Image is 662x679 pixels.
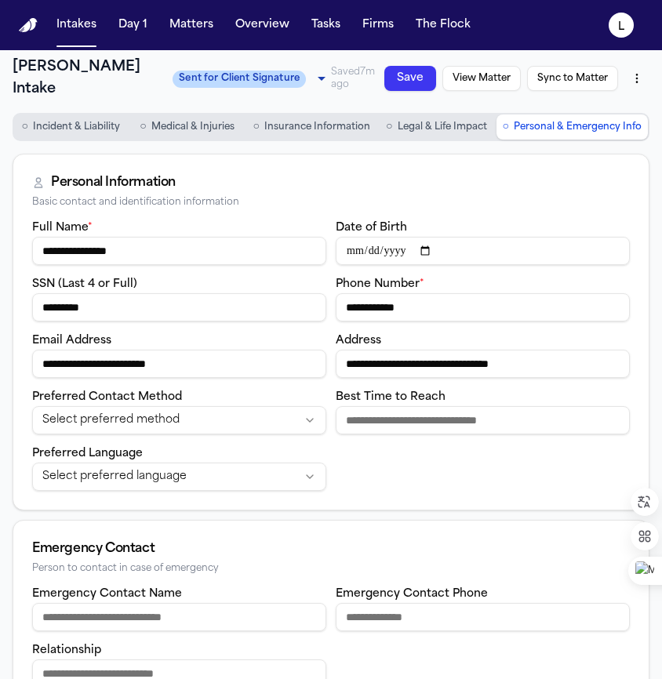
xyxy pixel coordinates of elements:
[336,603,630,631] input: Emergency contact phone
[398,121,487,133] span: Legal & Life Impact
[229,11,296,39] button: Overview
[32,350,326,378] input: Email address
[32,539,630,558] div: Emergency Contact
[384,66,436,91] button: Save
[624,64,649,93] button: More actions
[253,119,260,135] span: ○
[305,11,347,39] button: Tasks
[19,18,38,33] img: Finch Logo
[32,293,326,321] input: SSN
[336,278,424,290] label: Phone Number
[151,121,235,133] span: Medical & Injuries
[497,114,648,140] button: Go to Personal & Emergency Info
[336,391,446,403] label: Best Time to Reach
[336,293,630,321] input: Phone number
[14,114,127,140] button: Go to Incident & Liability
[32,448,143,459] label: Preferred Language
[247,114,376,140] button: Go to Insurance Information
[380,114,493,140] button: Go to Legal & Life Impact
[32,222,93,234] label: Full Name
[514,121,642,133] span: Personal & Emergency Info
[163,11,220,39] button: Matters
[21,119,27,135] span: ○
[33,121,120,133] span: Incident & Liability
[409,11,477,39] button: The Flock
[32,603,326,631] input: Emergency contact name
[336,350,630,378] input: Address
[336,406,630,434] input: Best time to reach
[336,588,488,600] label: Emergency Contact Phone
[32,197,630,209] div: Basic contact and identification information
[336,222,407,234] label: Date of Birth
[32,645,101,656] label: Relationship
[130,114,243,140] button: Go to Medical & Injuries
[32,563,630,575] div: Person to contact in case of emergency
[32,335,111,347] label: Email Address
[32,237,326,265] input: Full name
[13,56,163,100] h1: [PERSON_NAME] Intake
[50,11,103,39] button: Intakes
[32,278,137,290] label: SSN (Last 4 or Full)
[442,66,521,91] button: View Matter
[386,119,392,135] span: ○
[51,173,176,192] div: Personal Information
[503,119,509,135] span: ○
[336,237,630,265] input: Date of birth
[331,66,378,91] span: Saved 7m ago
[356,11,400,39] button: Firms
[173,67,331,89] div: Update intake status
[173,71,306,88] span: Sent for Client Signature
[32,391,182,403] label: Preferred Contact Method
[264,121,370,133] span: Insurance Information
[19,18,38,33] a: Home
[112,11,154,39] button: Day 1
[140,119,146,135] span: ○
[527,66,618,91] button: Sync to Matter
[32,588,182,600] label: Emergency Contact Name
[336,335,381,347] label: Address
